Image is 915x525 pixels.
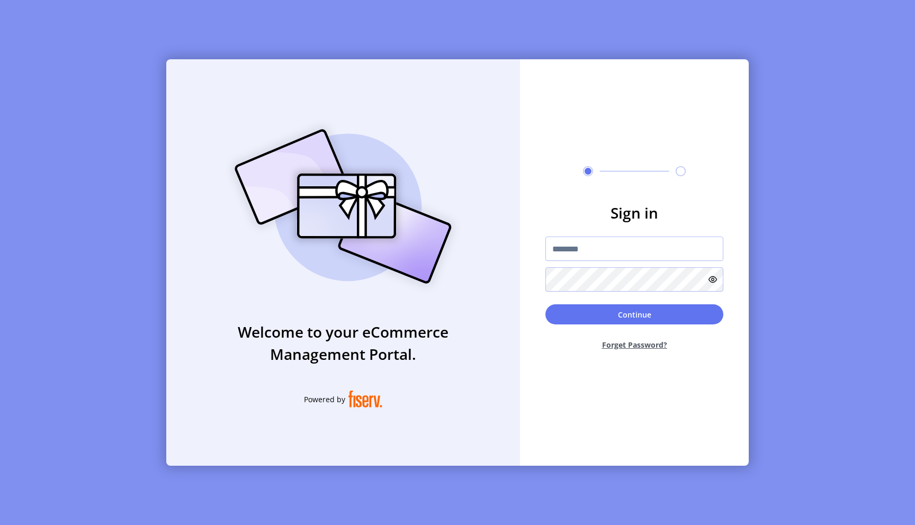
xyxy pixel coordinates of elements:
button: Forget Password? [545,331,723,359]
h3: Sign in [545,202,723,224]
img: card_Illustration.svg [219,117,468,295]
button: Continue [545,304,723,324]
h3: Welcome to your eCommerce Management Portal. [166,321,520,365]
span: Powered by [304,394,345,405]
